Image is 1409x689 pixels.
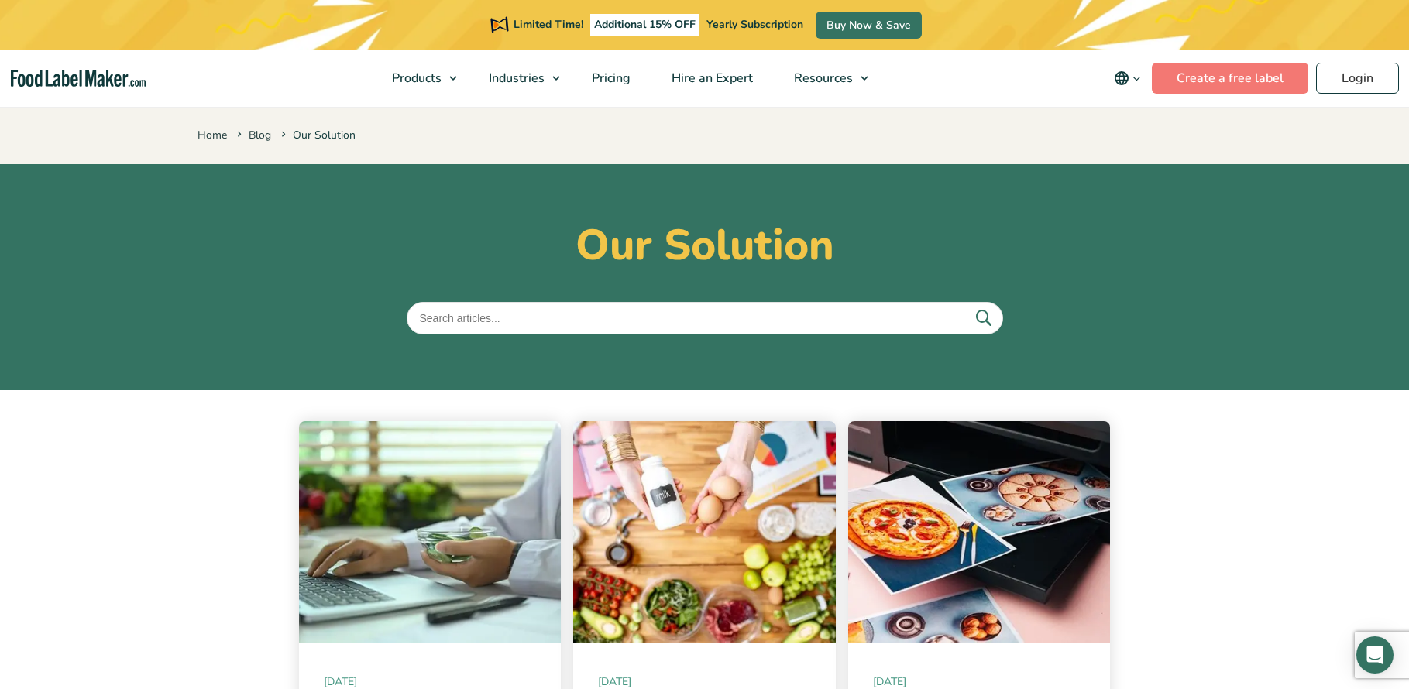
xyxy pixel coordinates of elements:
[372,50,465,107] a: Products
[1316,63,1399,94] a: Login
[407,302,1003,334] input: Search articles...
[1152,63,1308,94] a: Create a free label
[587,70,632,87] span: Pricing
[816,12,922,39] a: Buy Now & Save
[249,128,271,142] a: Blog
[484,70,546,87] span: Industries
[651,50,770,107] a: Hire an Expert
[198,220,1212,271] h1: Our Solution
[387,70,443,87] span: Products
[1356,636,1394,674] div: Open Intercom Messenger
[667,70,754,87] span: Hire an Expert
[514,17,583,32] span: Limited Time!
[590,14,699,36] span: Additional 15% OFF
[789,70,854,87] span: Resources
[278,128,356,142] span: Our Solution
[469,50,568,107] a: Industries
[774,50,876,107] a: Resources
[198,128,227,142] a: Home
[572,50,648,107] a: Pricing
[706,17,803,32] span: Yearly Subscription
